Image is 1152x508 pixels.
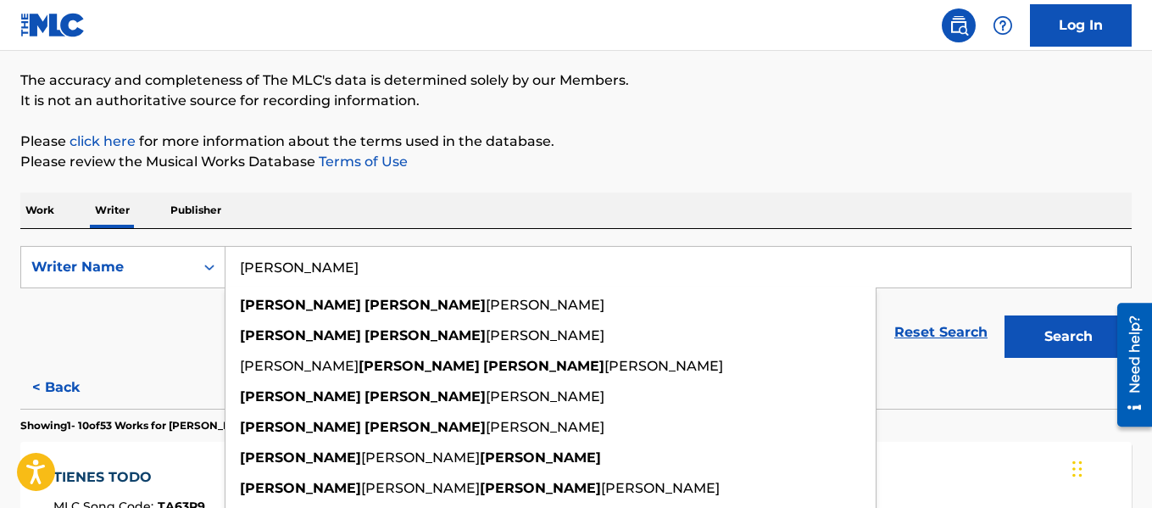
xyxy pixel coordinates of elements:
strong: [PERSON_NAME] [365,388,486,405]
button: < Back [20,366,122,409]
p: Writer [90,193,135,228]
div: TIENES TODO [53,467,205,488]
strong: [PERSON_NAME] [480,480,601,496]
a: Public Search [942,8,976,42]
div: Writer Name [31,257,184,277]
span: [PERSON_NAME] [361,480,480,496]
p: Please review the Musical Works Database [20,152,1132,172]
form: Search Form [20,246,1132,366]
strong: [PERSON_NAME] [240,388,361,405]
strong: [PERSON_NAME] [365,297,486,313]
p: Please for more information about the terms used in the database. [20,131,1132,152]
span: [PERSON_NAME] [601,480,720,496]
strong: [PERSON_NAME] [480,449,601,466]
span: [PERSON_NAME] [486,388,604,405]
a: Terms of Use [315,154,408,170]
span: [PERSON_NAME] [361,449,480,466]
span: [PERSON_NAME] [486,327,604,343]
div: Widget de chat [1067,427,1152,508]
span: [PERSON_NAME] [240,358,359,374]
a: click here [70,133,136,149]
strong: [PERSON_NAME] [365,327,486,343]
div: Help [986,8,1020,42]
span: [PERSON_NAME] [486,297,604,313]
p: The accuracy and completeness of The MLC's data is determined solely by our Members. [20,70,1132,91]
a: Log In [1030,4,1132,47]
button: Search [1005,315,1132,358]
strong: [PERSON_NAME] [240,480,361,496]
img: search [949,15,969,36]
img: help [993,15,1013,36]
span: [PERSON_NAME] [486,419,604,435]
strong: [PERSON_NAME] [240,297,361,313]
strong: [PERSON_NAME] [240,449,361,466]
p: It is not an authoritative source for recording information. [20,91,1132,111]
strong: [PERSON_NAME] [240,327,361,343]
a: Reset Search [886,314,996,351]
p: Work [20,193,59,228]
strong: [PERSON_NAME] [483,358,604,374]
div: Arrastrar [1072,444,1082,494]
span: [PERSON_NAME] [604,358,723,374]
strong: [PERSON_NAME] [365,419,486,435]
iframe: Chat Widget [1067,427,1152,508]
strong: [PERSON_NAME] [359,358,480,374]
iframe: Resource Center [1105,297,1152,433]
p: Publisher [165,193,226,228]
p: Showing 1 - 10 of 53 Works for [PERSON_NAME] [20,418,259,433]
img: MLC Logo [20,13,86,37]
strong: [PERSON_NAME] [240,419,361,435]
